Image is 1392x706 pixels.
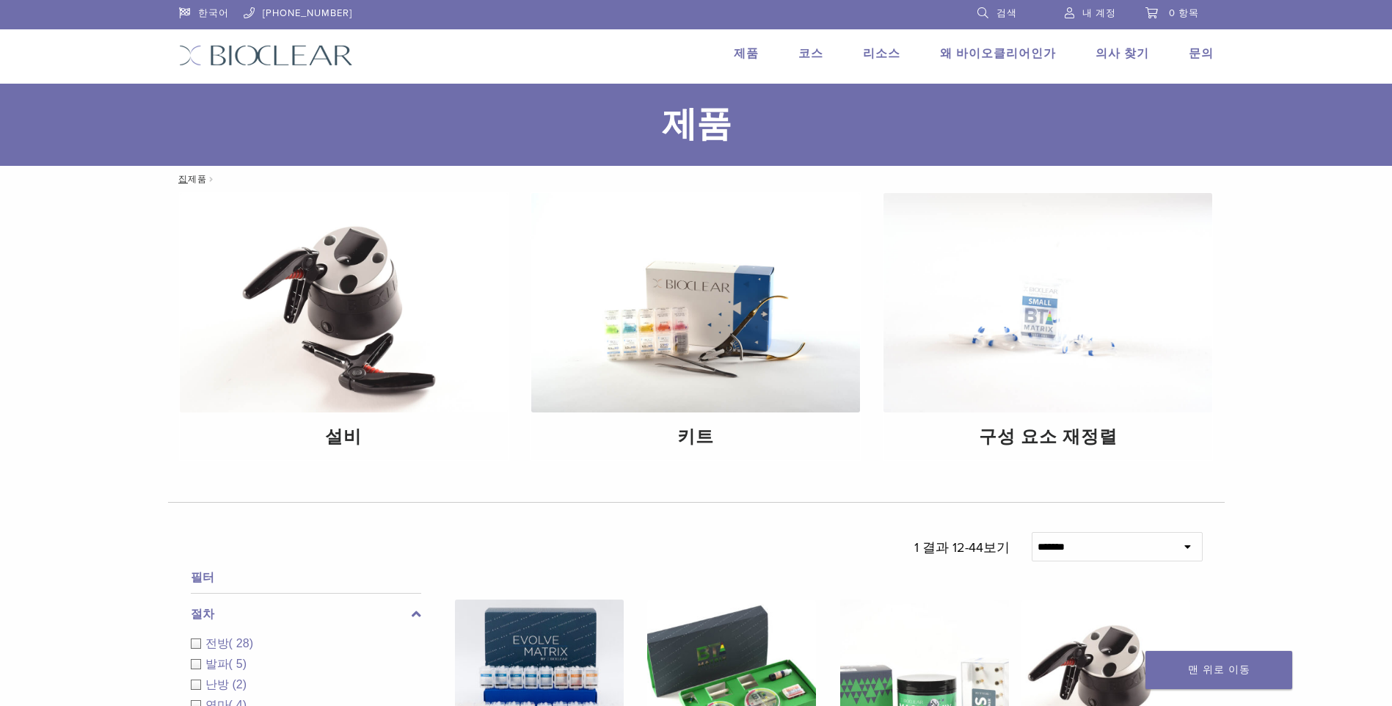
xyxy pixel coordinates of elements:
span: 0 항목 [1169,7,1199,19]
span: 1 결과 12-44 [914,539,983,556]
span: 내 계정 [1082,7,1116,19]
a: 맨 위로 이동 [1145,651,1292,689]
font: 제품 [174,174,207,184]
h4: 키트 [543,424,848,451]
span: 검색 [996,7,1017,19]
a: 문의 [1189,46,1214,61]
a: 구성 요소 재정렬 [883,193,1212,460]
span: / [207,175,216,183]
a: 리소스 [863,46,900,61]
img: 바이오클리어 [179,45,353,66]
p: 보기 [914,532,1010,563]
font: 절차 [191,608,214,620]
img: 설비 [180,193,509,412]
span: 28) [236,637,253,649]
a: 집 [174,174,188,184]
h4: 필터 [191,569,421,586]
a: 왜 바이오클리어인가 [940,46,1056,61]
img: 구성 요소 재정렬 [883,193,1212,412]
span: 발파( [205,658,236,670]
span: (2) [233,678,247,691]
img: 키트 [531,193,860,412]
a: 의사 찾기 [1096,46,1149,61]
a: 코스 [798,46,823,61]
h4: 구성 요소 재정렬 [895,424,1200,451]
span: 전방( [205,637,236,649]
a: 설비 [180,193,509,460]
span: 5) [236,658,247,670]
span: 난방 [205,678,233,691]
a: 키트 [531,193,860,460]
a: 제품 [734,46,759,61]
h4: 설비 [192,424,497,451]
